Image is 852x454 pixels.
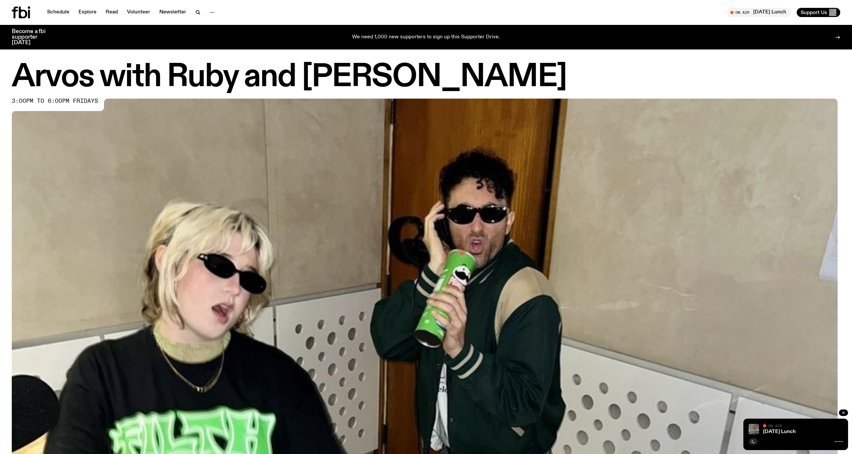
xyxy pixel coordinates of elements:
a: Volunteer [123,8,154,17]
button: Support Us [797,8,840,17]
a: Read [102,8,122,17]
a: [DATE] Lunch [763,429,796,434]
h3: Become a fbi supporter [DATE] [12,29,54,46]
a: Explore [75,8,100,17]
a: Schedule [43,8,73,17]
span: On Air [768,424,782,428]
p: We need 1,000 new supporters to sign up this Supporter Drive. [352,34,500,40]
h1: Arvos with Ruby and [PERSON_NAME] [12,63,840,92]
img: A corner shot of the fbi music library [749,424,759,434]
span: 3:00pm to 6:00pm fridays [12,99,98,104]
a: Newsletter [155,8,190,17]
span: Support Us [801,9,827,15]
button: On Air[DATE] Lunch [727,8,791,17]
